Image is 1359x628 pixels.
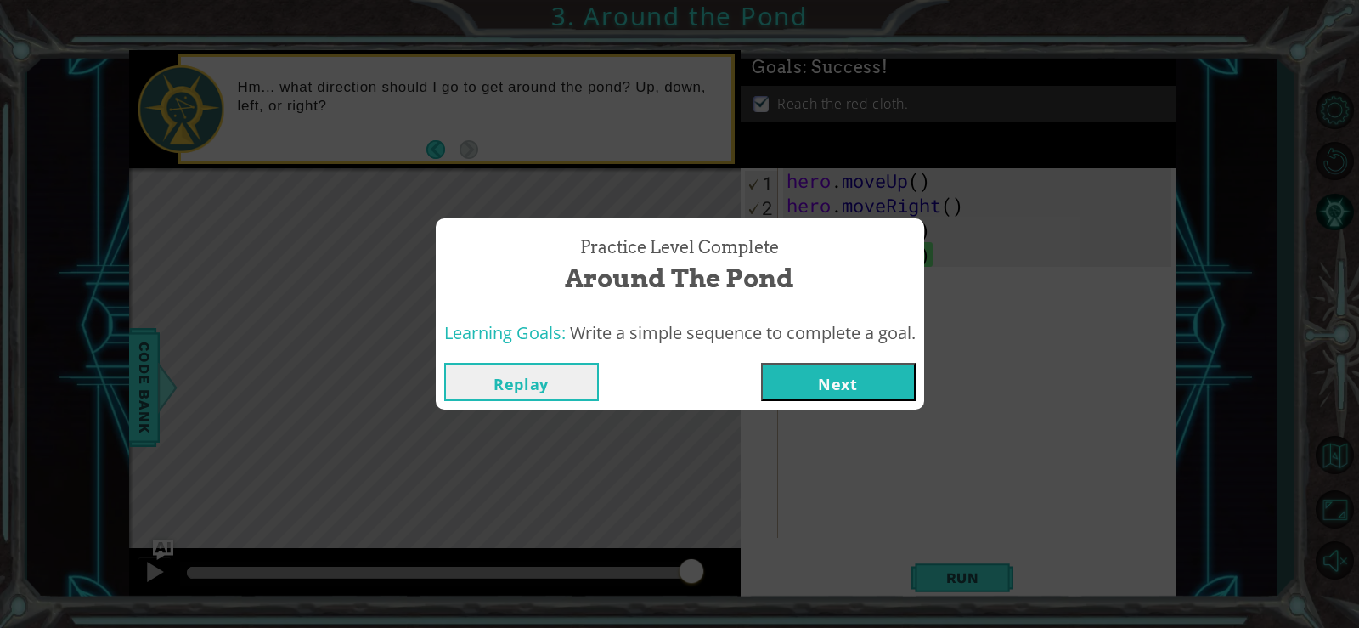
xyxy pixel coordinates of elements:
button: Replay [444,363,599,401]
span: Learning Goals: [444,321,566,344]
span: Practice Level Complete [580,235,779,260]
button: Next [761,363,916,401]
span: Write a simple sequence to complete a goal. [570,321,916,344]
span: Around the Pond [565,260,794,297]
